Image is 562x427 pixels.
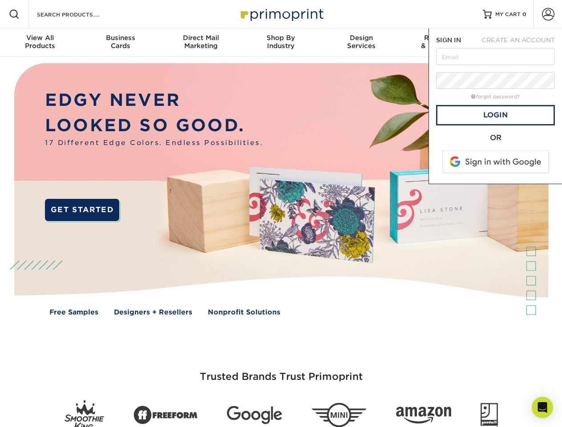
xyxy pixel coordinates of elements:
input: SEARCH PRODUCTS..... [36,9,123,20]
span: 17 Different Edge Colors. Endless Possibilities. [45,138,263,148]
span: Business [80,34,160,42]
img: Goodwill [481,403,498,427]
a: Designers + Resellers [114,307,192,318]
img: Primoprint [237,4,326,24]
span: 0 [522,11,526,17]
span: Design [321,34,401,42]
a: Resources& Templates [401,28,481,57]
img: Amazon [396,407,451,424]
a: forgot password? [471,94,520,100]
span: MY CART [495,11,521,18]
a: Direct MailMarketing [161,28,241,57]
a: BusinessCards [80,28,160,57]
span: Direct Mail [161,34,241,42]
div: Cards [80,34,160,50]
p: EDGY NEVER [45,88,263,113]
a: Nonprofit Solutions [208,307,280,318]
div: & Templates [401,34,481,50]
a: Free Samples [49,307,98,318]
div: OR [436,133,555,143]
input: Email [436,48,555,65]
span: Resources [401,34,481,42]
div: Services [321,34,401,50]
a: GET STARTED [45,199,119,221]
div: Open Intercom Messenger [532,397,553,418]
span: CREATE AN ACCOUNT [481,36,555,44]
div: Industry [241,34,321,50]
p: LOOKED SO GOOD. [45,113,263,138]
iframe: Google Customer Reviews [2,400,76,424]
div: Marketing [161,34,241,50]
h3: Trusted Brands Trust Primoprint [21,350,542,393]
a: Login [436,105,555,125]
a: Shop ByIndustry [241,28,321,57]
a: DesignServices [321,28,401,57]
span: Shop By [241,34,321,42]
img: Google [227,406,282,424]
span: SIGN IN [436,36,461,44]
